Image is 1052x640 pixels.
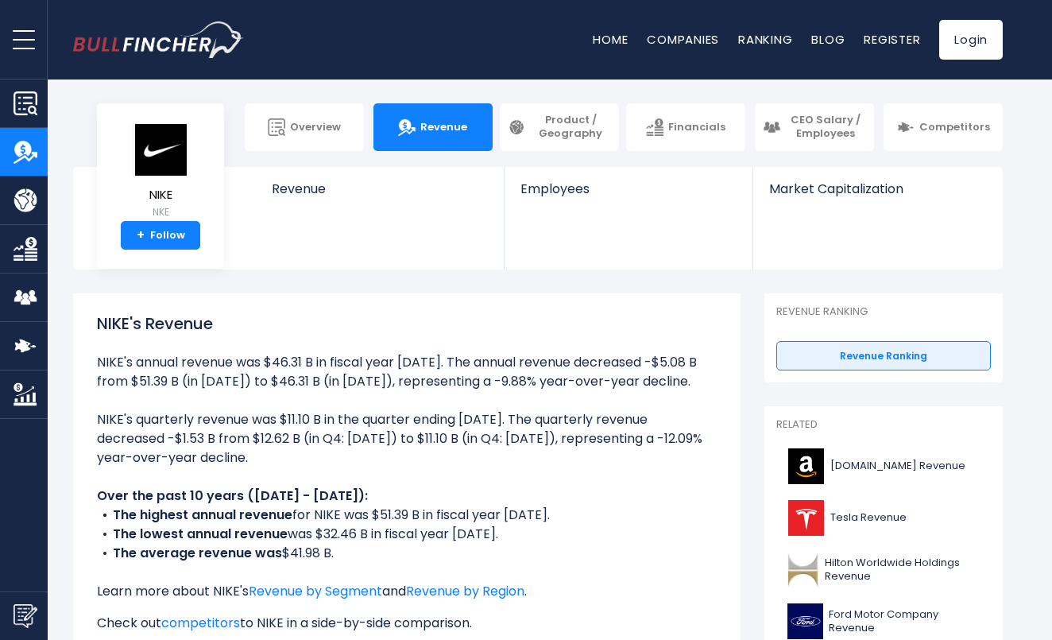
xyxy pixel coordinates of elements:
b: The lowest annual revenue [113,525,288,543]
p: Revenue Ranking [776,305,991,319]
a: [DOMAIN_NAME] Revenue [776,444,991,488]
a: Employees [505,167,752,223]
span: Financials [668,121,725,134]
a: Revenue Ranking [776,341,991,371]
a: Go to homepage [73,21,244,58]
a: Revenue by Segment [249,582,382,600]
span: Employees [520,181,736,196]
a: Tesla Revenue [776,496,991,540]
li: NIKE's annual revenue was $46.31 B in fiscal year [DATE]. The annual revenue decreased -$5.08 B f... [97,353,717,391]
a: Overview [245,103,364,151]
a: NIKE NKE [132,122,189,222]
span: Revenue [420,121,467,134]
span: NIKE [133,188,188,202]
img: TSLA logo [786,500,826,536]
a: Hilton Worldwide Holdings Revenue [776,548,991,592]
a: CEO Salary / Employees [755,103,874,151]
span: Competitors [919,121,990,134]
p: Related [776,418,991,432]
b: Over the past 10 years ([DATE] - [DATE]): [97,487,368,505]
span: Overview [290,121,341,134]
a: Market Capitalization [753,167,1001,223]
a: Ranking [738,31,792,48]
b: The highest annual revenue [113,506,292,524]
a: Register [864,31,920,48]
a: Financials [626,103,745,151]
b: The average revenue was [113,544,282,562]
li: $41.98 B. [97,544,717,563]
strong: + [137,228,145,242]
p: Learn more about NIKE's and . [97,582,717,601]
h1: NIKE's Revenue [97,312,717,336]
a: Blog [811,31,845,48]
a: Revenue [256,167,505,223]
a: Competitors [884,103,1003,151]
a: Companies [647,31,719,48]
img: AMZN logo [786,448,826,484]
li: for NIKE was $51.39 B in fiscal year [DATE]. [97,506,717,525]
img: F logo [786,603,824,639]
li: was $32.46 B in fiscal year [DATE]. [97,525,717,544]
a: competitors [161,614,240,632]
a: Login [939,20,1003,60]
a: Revenue by Region [406,582,524,600]
a: Home [593,31,628,48]
img: bullfincher logo [73,21,244,58]
img: HLT logo [786,552,820,588]
span: Revenue [272,181,489,196]
span: Product / Geography [530,114,611,141]
a: Revenue [373,103,493,151]
a: +Follow [121,221,200,250]
small: NKE [133,205,188,219]
a: Product / Geography [500,103,619,151]
span: Market Capitalization [769,181,985,196]
span: CEO Salary / Employees [785,114,866,141]
li: NIKE's quarterly revenue was $11.10 B in the quarter ending [DATE]. The quarterly revenue decreas... [97,410,717,467]
p: Check out to NIKE in a side-by-side comparison. [97,614,717,633]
